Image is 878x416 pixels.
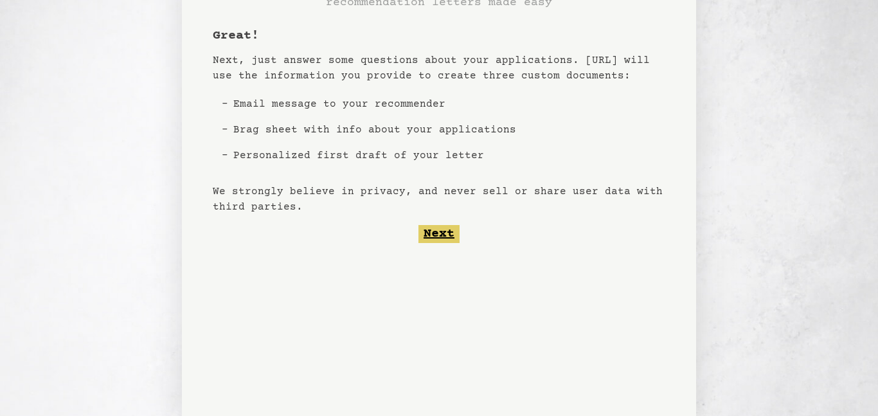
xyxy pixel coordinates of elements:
li: Personalized first draft of your letter [228,143,521,168]
h1: Great! [213,27,259,45]
li: Brag sheet with info about your applications [228,117,521,143]
p: Next, just answer some questions about your applications. [URL] will use the information you prov... [213,53,665,84]
p: We strongly believe in privacy, and never sell or share user data with third parties. [213,184,665,215]
button: Next [418,225,460,243]
li: Email message to your recommender [228,91,521,117]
